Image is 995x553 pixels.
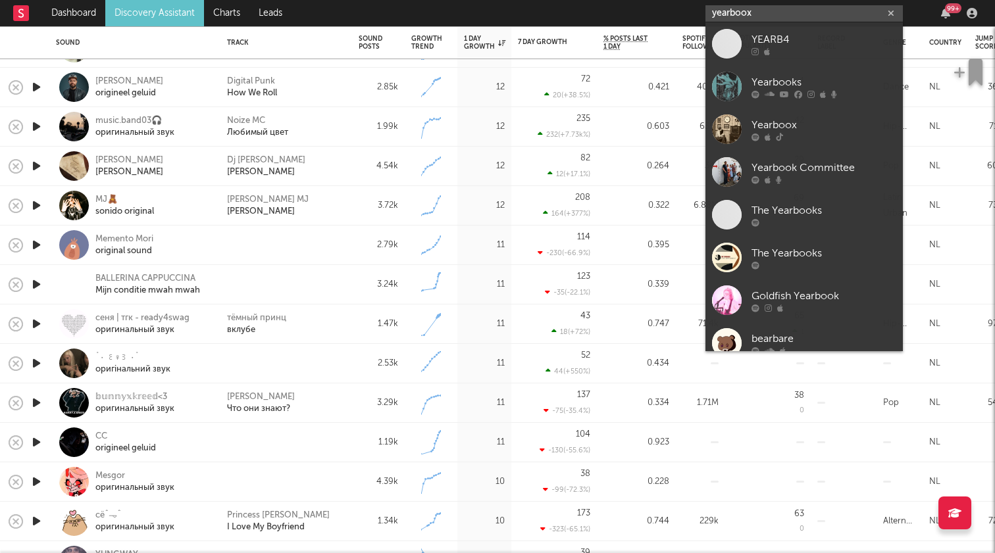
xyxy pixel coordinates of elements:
div: -35 ( -22.1 % ) [545,288,590,297]
div: 1.47k [359,316,398,332]
div: 1.71M [682,395,719,411]
a: сёˆ𐃷ˆоригинальный звук [95,510,174,533]
div: 114 [577,233,590,241]
div: сёˆ𐃷ˆ [95,510,174,521]
div: 0.603 [603,119,669,135]
div: 0.744 [603,514,669,529]
div: -230 ( -66.9 % ) [538,249,590,257]
div: Что они знают? [227,403,290,415]
div: 1.99k [359,119,398,135]
a: сеня | тгк - ready4swagоригинальный звук [95,312,190,336]
a: bearbare [705,322,903,364]
div: The Yearbooks [752,203,896,218]
div: 137 [577,391,590,399]
a: Любимый цвет [227,127,288,139]
div: 0.322 [603,198,669,214]
div: 10 [464,474,505,490]
div: original sound [95,245,153,257]
a: Digital Punk [227,76,275,87]
a: ˚‧ ꒰☥꒱ ‧˚оригінальний звук [95,352,170,375]
div: Spotify Followers [682,35,722,51]
div: 38 [794,391,804,400]
div: 11 [464,395,505,411]
div: оригинальный звук [95,127,174,139]
div: origineel geluid [95,87,163,99]
a: тёмный принц [227,312,286,324]
div: -130 ( -55.6 % ) [540,446,590,454]
div: sonido original [95,206,154,218]
div: 2.85k [359,80,398,95]
div: 3.24k [359,277,398,293]
div: Dj [PERSON_NAME] [227,155,305,166]
a: Princess [PERSON_NAME] [227,510,330,521]
a: Goldfish Yearbook [705,279,903,322]
div: 71.4k [682,316,719,332]
a: [PERSON_NAME] [227,166,295,178]
div: NL [929,119,940,135]
a: Noize MC [227,115,265,127]
div: origineel geluid [95,443,156,454]
div: оригінальний звук [95,364,170,375]
div: 43 [580,312,590,320]
div: YEARB4 [752,32,896,47]
div: The Yearbooks [752,245,896,261]
a: BALLERINA CAPPUCCINAMijn conditie mwah mwah [95,273,200,297]
div: 12 [464,119,505,135]
div: 0 [800,525,804,533]
div: 341 [682,158,719,174]
div: Mijn conditie mwah mwah [95,285,200,297]
div: BALLERINA CAPPUCCINA [95,273,200,285]
div: 0.228 [603,474,669,490]
div: NL [929,80,940,95]
a: music.band03🎧оригинальный звук [95,115,174,139]
a: [PERSON_NAME] [227,391,295,403]
div: 164 ( +377 % ) [543,209,590,218]
input: Search for artists [705,5,903,22]
div: [PERSON_NAME] [95,76,163,87]
div: 1.19k [359,435,398,450]
div: оригинальный звук [95,403,174,415]
div: Country [929,39,961,47]
div: Mesgor [95,470,174,482]
div: 10 [464,514,505,529]
div: 12 [464,198,505,214]
div: 11 [464,316,505,332]
a: The Yearbooks [705,236,903,279]
div: NL [929,356,940,372]
button: 99+ [941,8,950,18]
div: -75 ( -35.4 % ) [544,406,590,415]
div: 11 [464,435,505,450]
a: вклубе [227,324,255,336]
a: How We Roll [227,87,277,99]
a: [PERSON_NAME] MJ [227,194,309,206]
a: CCorigineel geluid [95,431,156,454]
div: NL [929,435,940,450]
div: 0.747 [603,316,669,332]
div: 2.53k [359,356,398,372]
a: I Love My Boyfriend [227,521,305,533]
div: 0.339 [603,277,669,293]
div: 63 [794,510,804,518]
div: NL [929,277,940,293]
a: 𝕓𝕦𝕟𝕟𝕪𝕩𝕜𝕣𝕖𝕖𝕕<3оригинальный звук [95,391,174,415]
div: 2.79k [359,237,398,253]
div: 0.264 [603,158,669,174]
div: 208 [575,193,590,202]
div: 44 ( +550 % ) [546,367,590,375]
div: Sound [56,39,207,47]
div: 6.88M [682,198,719,214]
div: Goldfish Yearbook [752,288,896,304]
div: 18 ( +72 % ) [551,327,590,336]
div: Alternative [883,514,916,529]
div: 12 [464,158,505,174]
div: 52 [581,351,590,360]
